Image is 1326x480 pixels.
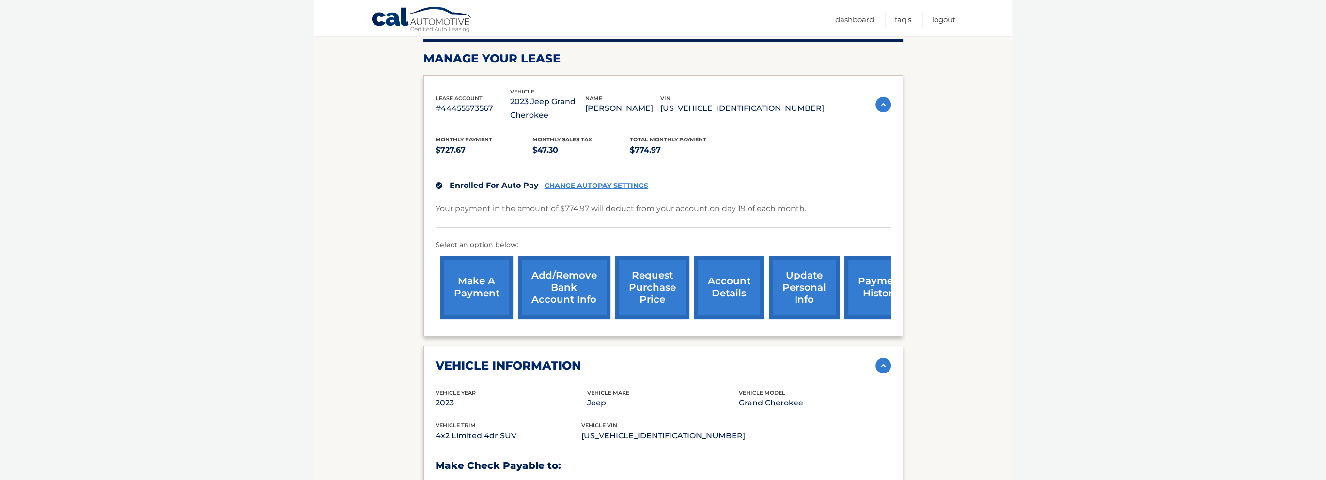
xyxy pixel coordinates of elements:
[436,396,587,410] p: 2023
[581,429,745,443] p: [US_VEHICLE_IDENTIFICATION_NUMBER]
[932,12,955,28] a: Logout
[423,51,903,66] h2: Manage Your Lease
[875,97,891,112] img: accordion-active.svg
[587,389,629,396] span: vehicle make
[835,12,874,28] a: Dashboard
[436,389,476,396] span: vehicle Year
[545,182,648,190] a: CHANGE AUTOPAY SETTINGS
[510,88,534,95] span: vehicle
[518,256,610,319] a: Add/Remove bank account info
[436,358,581,373] h2: vehicle information
[895,12,911,28] a: FAQ's
[436,429,581,443] p: 4x2 Limited 4dr SUV
[532,143,630,157] p: $47.30
[436,422,476,429] span: vehicle trim
[436,182,442,189] img: check.svg
[660,95,671,102] span: vin
[436,136,492,143] span: Monthly Payment
[585,102,660,115] p: [PERSON_NAME]
[875,358,891,373] img: accordion-active.svg
[532,136,592,143] span: Monthly sales Tax
[630,136,706,143] span: Total Monthly Payment
[581,422,617,429] span: vehicle vin
[769,256,840,319] a: update personal info
[450,181,539,190] span: Enrolled For Auto Pay
[739,396,890,410] p: Grand Cherokee
[630,143,727,157] p: $774.97
[436,460,891,472] h3: Make Check Payable to:
[436,102,511,115] p: #44455573567
[436,95,483,102] span: lease account
[371,6,473,34] a: Cal Automotive
[436,239,891,251] p: Select an option below:
[615,256,689,319] a: request purchase price
[587,396,739,410] p: Jeep
[510,95,585,122] p: 2023 Jeep Grand Cherokee
[440,256,513,319] a: make a payment
[585,95,602,102] span: name
[739,389,785,396] span: vehicle model
[436,202,806,216] p: Your payment in the amount of $774.97 will deduct from your account on day 19 of each month.
[844,256,917,319] a: payment history
[660,102,824,115] p: [US_VEHICLE_IDENTIFICATION_NUMBER]
[436,143,533,157] p: $727.67
[694,256,764,319] a: account details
